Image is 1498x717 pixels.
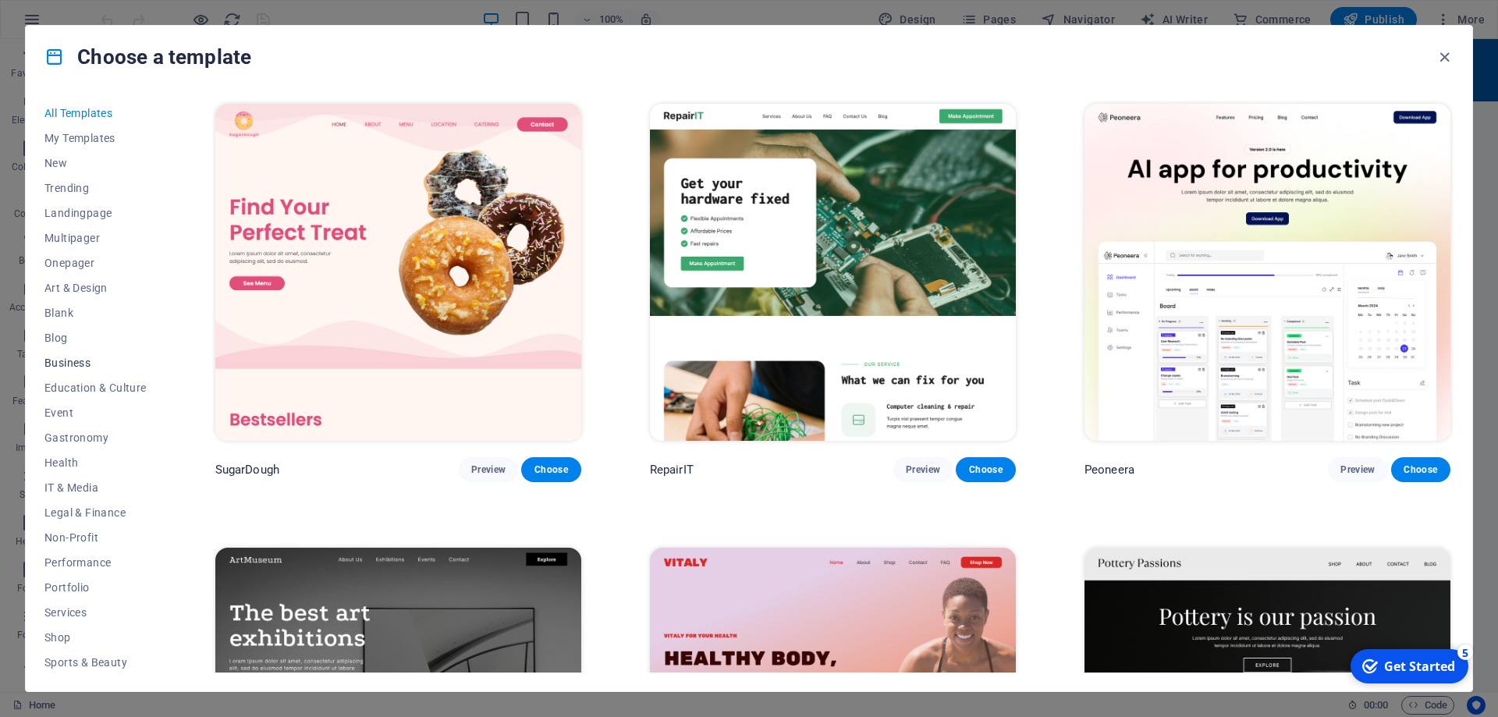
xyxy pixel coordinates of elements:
span: Blog [44,332,147,344]
button: All Templates [44,101,147,126]
button: Preview [459,457,518,482]
span: New [44,157,147,169]
span: Choose [1404,463,1438,476]
div: Get Started 5 items remaining, 0% complete [9,6,126,41]
div: 5 [115,2,131,17]
button: Performance [44,550,147,575]
span: Legal & Finance [44,506,147,519]
img: Peoneera [1084,104,1450,441]
span: Business [44,357,147,369]
span: Services [44,606,147,619]
button: New [44,151,147,176]
span: Education & Culture [44,382,147,394]
button: Art & Design [44,275,147,300]
button: Shop [44,625,147,650]
span: Preview [1340,463,1375,476]
button: Portfolio [44,575,147,600]
button: Multipager [44,225,147,250]
span: Blank [44,307,147,319]
p: RepairIT [650,462,694,477]
span: Shop [44,631,147,644]
button: Preview [1328,457,1387,482]
p: Peoneera [1084,462,1134,477]
button: Choose [521,457,580,482]
button: IT & Media [44,475,147,500]
span: Trending [44,182,147,194]
span: Performance [44,556,147,569]
span: Gastronomy [44,431,147,444]
span: Preview [471,463,506,476]
span: Choose [968,463,1003,476]
h4: Choose a template [44,44,251,69]
span: All Templates [44,107,147,119]
span: Sports & Beauty [44,656,147,669]
span: Non-Profit [44,531,147,544]
p: SugarDough [215,462,279,477]
button: Choose [1391,457,1450,482]
div: Get Started [42,15,113,32]
span: Landingpage [44,207,147,219]
span: Onepager [44,257,147,269]
button: Blank [44,300,147,325]
button: Landingpage [44,201,147,225]
button: Gastronomy [44,425,147,450]
img: RepairIT [650,104,1016,441]
button: Event [44,400,147,425]
span: IT & Media [44,481,147,494]
button: Trending [44,176,147,201]
button: Blog [44,325,147,350]
span: Preview [906,463,940,476]
span: Event [44,406,147,419]
button: Onepager [44,250,147,275]
button: Health [44,450,147,475]
button: Education & Culture [44,375,147,400]
button: Sports & Beauty [44,650,147,675]
button: Business [44,350,147,375]
img: SugarDough [215,104,581,441]
button: My Templates [44,126,147,151]
span: Health [44,456,147,469]
button: Preview [893,457,953,482]
button: Non-Profit [44,525,147,550]
span: Art & Design [44,282,147,294]
button: Services [44,600,147,625]
span: My Templates [44,132,147,144]
span: Choose [534,463,568,476]
button: Choose [956,457,1015,482]
span: Multipager [44,232,147,244]
button: Legal & Finance [44,500,147,525]
span: Portfolio [44,581,147,594]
